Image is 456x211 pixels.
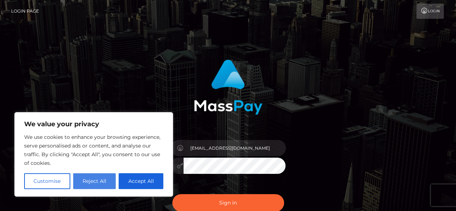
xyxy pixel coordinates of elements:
div: We value your privacy [14,112,173,197]
p: We value your privacy [24,120,163,128]
p: We use cookies to enhance your browsing experience, serve personalised ads or content, and analys... [24,133,163,167]
img: MassPay Login [194,60,262,115]
button: Customise [24,173,70,189]
input: Username... [183,140,286,156]
button: Reject All [73,173,116,189]
button: Accept All [119,173,163,189]
a: Login [416,4,444,19]
a: Login Page [11,4,39,19]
